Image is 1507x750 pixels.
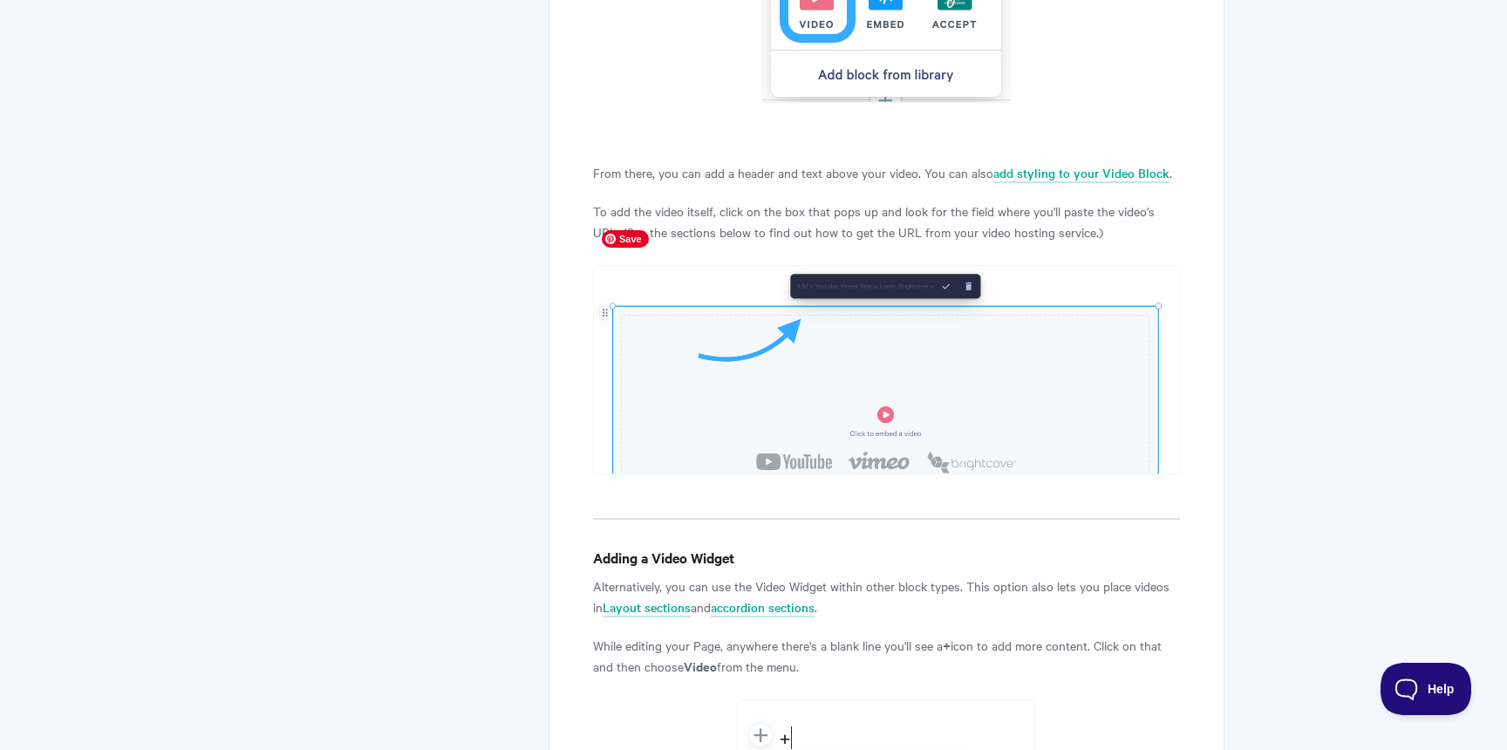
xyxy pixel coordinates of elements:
p: To add the video itself, click on the box that pops up and look for the field where you'll paste ... [593,201,1180,242]
span: Save [602,230,649,248]
img: file-3y0wbjQSCB.png [593,265,1180,474]
p: While editing your Page, anywhere there's a blank line you'll see a icon to add more content. Cli... [593,635,1180,677]
p: Alternatively, you can use the Video Widget within other block types. This option also lets you p... [593,576,1180,617]
a: add styling to your Video Block [993,164,1169,183]
a: accordion sections [711,598,815,617]
iframe: Toggle Customer Support [1381,663,1472,715]
h4: Adding a Video Widget [593,547,1180,569]
p: From there, you can add a header and text above your video. You can also . [593,162,1180,183]
strong: Video [684,657,717,675]
strong: + [943,636,951,654]
a: Layout sections [603,598,691,617]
